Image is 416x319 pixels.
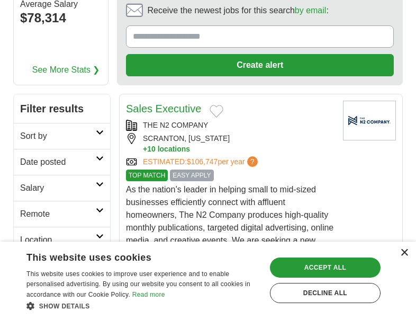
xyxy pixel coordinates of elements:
[400,249,408,257] div: Close
[20,156,96,169] h2: Date posted
[170,170,213,181] span: EASY APPLY
[270,283,381,303] div: Decline all
[187,157,218,166] span: $106,747
[14,201,110,227] a: Remote
[247,156,258,167] span: ?
[143,144,334,154] button: +10 locations
[14,94,110,123] h2: Filter results
[20,234,96,246] h2: Location
[39,303,90,310] span: Show details
[14,149,110,175] a: Date posted
[126,170,168,181] span: TOP MATCH
[270,258,381,278] div: Accept all
[20,182,96,194] h2: Salary
[295,6,327,15] a: by email
[126,120,334,131] div: THE N2 COMPANY
[32,64,100,76] a: See More Stats ❯
[26,270,250,299] span: This website uses cookies to improve user experience and to enable personalised advertising. By u...
[343,101,396,140] img: Company logo
[147,4,328,17] span: Receive the newest jobs for this search :
[26,300,259,311] div: Show details
[126,103,201,114] a: Sales Executive
[14,123,110,149] a: Sort by
[126,185,333,258] span: As the nation’s leader in helping small to mid-sized businesses efficiently connect with affluent...
[20,130,96,143] h2: Sort by
[143,144,147,154] span: +
[20,8,102,28] div: $78,314
[14,227,110,253] a: Location
[132,291,165,298] a: Read more, opens a new window
[126,133,334,154] div: SCRANTON, [US_STATE]
[143,156,260,167] a: ESTIMATED:$106,747per year?
[20,208,96,220] h2: Remote
[26,248,232,264] div: This website uses cookies
[14,175,110,201] a: Salary
[126,54,394,76] button: Create alert
[210,105,223,118] button: Add to favorite jobs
